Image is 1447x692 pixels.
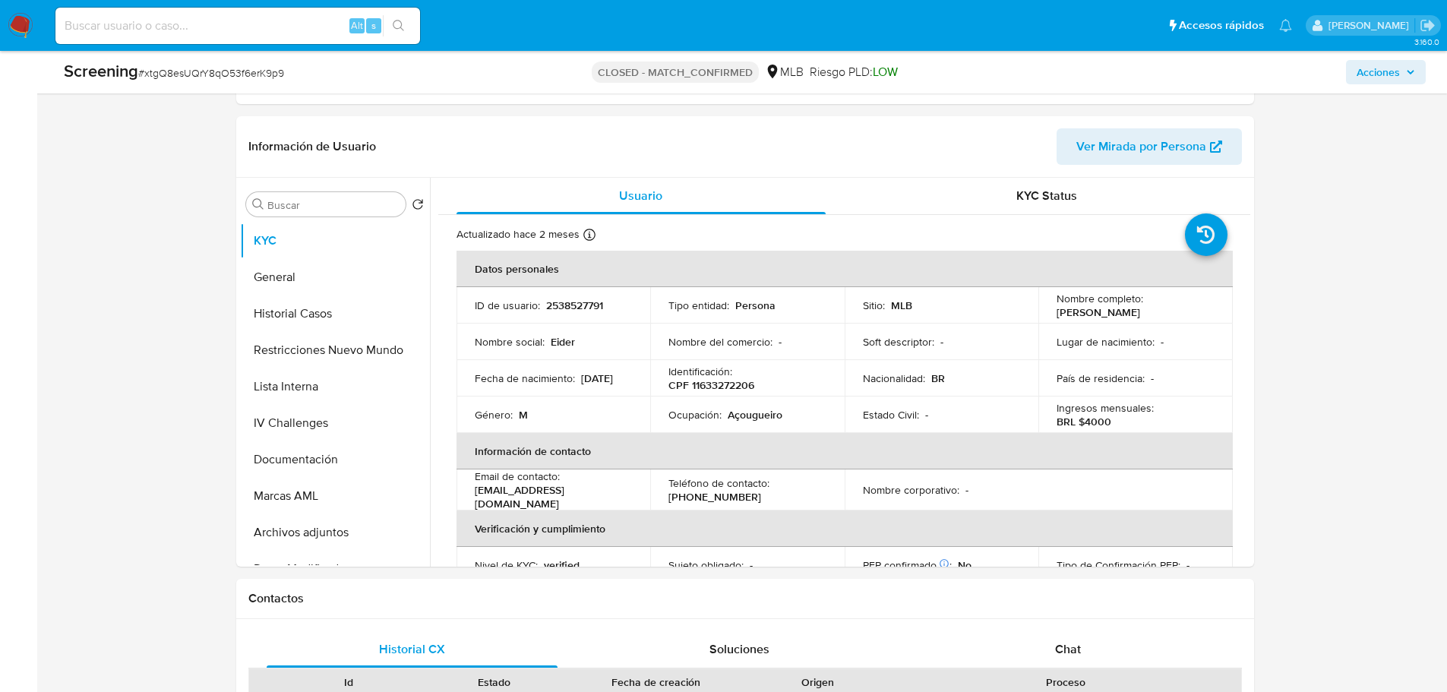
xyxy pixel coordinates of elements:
p: - [1186,558,1190,572]
button: IV Challenges [240,405,430,441]
p: Nombre del comercio : [668,335,772,349]
p: Género : [475,408,513,422]
p: No [958,558,972,572]
p: BRL $4000 [1057,415,1111,428]
span: Acciones [1357,60,1400,84]
button: Lista Interna [240,368,430,405]
span: Riesgo PLD: [810,64,898,81]
div: Estado [432,675,557,690]
p: verified [544,558,580,572]
span: Historial CX [379,640,445,658]
h1: Información de Usuario [248,139,376,154]
span: LOW [873,63,898,81]
button: Marcas AML [240,478,430,514]
h1: Contactos [248,591,1242,606]
p: CLOSED - MATCH_CONFIRMED [592,62,759,83]
p: [EMAIL_ADDRESS][DOMAIN_NAME] [475,483,627,510]
input: Buscar [267,198,400,212]
th: Información de contacto [457,433,1233,469]
p: Estado Civil : [863,408,919,422]
p: - [965,483,968,497]
p: Sitio : [863,299,885,312]
div: Origen [755,675,880,690]
button: Historial Casos [240,295,430,332]
span: s [371,18,376,33]
p: [PHONE_NUMBER] [668,490,761,504]
p: Nombre corporativo : [863,483,959,497]
p: Identificación : [668,365,732,378]
p: - [925,408,928,422]
span: Usuario [619,187,662,204]
p: M [519,408,528,422]
p: Nombre social : [475,335,545,349]
div: Proceso [902,675,1231,690]
p: CPF 11633272206 [668,378,754,392]
span: # xtgQ8esUQrY8qO53f6erK9p9 [138,65,284,81]
p: - [750,558,753,572]
div: Id [286,675,411,690]
p: Soft descriptor : [863,335,934,349]
span: Accesos rápidos [1179,17,1264,33]
p: Tipo entidad : [668,299,729,312]
div: MLB [765,64,804,81]
p: Ocupación : [668,408,722,422]
button: KYC [240,223,430,259]
span: Soluciones [709,640,769,658]
p: Eider [551,335,575,349]
span: Alt [351,18,363,33]
th: Verificación y cumplimiento [457,510,1233,547]
span: 3.160.0 [1414,36,1439,48]
b: Screening [64,58,138,83]
p: - [940,335,943,349]
button: Acciones [1346,60,1426,84]
button: Datos Modificados [240,551,430,587]
th: Datos personales [457,251,1233,287]
p: [DATE] [581,371,613,385]
p: Nivel de KYC : [475,558,538,572]
p: - [1161,335,1164,349]
span: KYC Status [1016,187,1077,204]
button: Volver al orden por defecto [412,198,424,215]
p: 2538527791 [546,299,603,312]
p: Tipo de Confirmación PEP : [1057,558,1180,572]
p: Nacionalidad : [863,371,925,385]
p: Teléfono de contacto : [668,476,769,490]
p: nicolas.tyrkiel@mercadolibre.com [1329,18,1414,33]
a: Notificaciones [1279,19,1292,32]
div: Fecha de creación [578,675,734,690]
p: Nombre completo : [1057,292,1143,305]
p: Ingresos mensuales : [1057,401,1154,415]
button: search-icon [383,15,414,36]
button: Restricciones Nuevo Mundo [240,332,430,368]
p: - [779,335,782,349]
span: Chat [1055,640,1081,658]
p: Actualizado hace 2 meses [457,227,580,242]
p: - [1151,371,1154,385]
p: Fecha de nacimiento : [475,371,575,385]
p: País de residencia : [1057,371,1145,385]
p: Persona [735,299,776,312]
p: MLB [891,299,912,312]
p: Email de contacto : [475,469,560,483]
p: [PERSON_NAME] [1057,305,1140,319]
p: PEP confirmado : [863,558,952,572]
p: BR [931,371,945,385]
a: Salir [1420,17,1436,33]
button: General [240,259,430,295]
button: Archivos adjuntos [240,514,430,551]
button: Buscar [252,198,264,210]
span: Ver Mirada por Persona [1076,128,1206,165]
button: Ver Mirada por Persona [1057,128,1242,165]
p: ID de usuario : [475,299,540,312]
button: Documentación [240,441,430,478]
p: Sujeto obligado : [668,558,744,572]
p: Lugar de nacimiento : [1057,335,1155,349]
input: Buscar usuario o caso... [55,16,420,36]
p: Açougueiro [728,408,782,422]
